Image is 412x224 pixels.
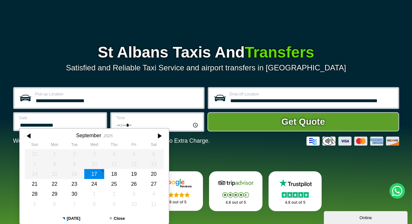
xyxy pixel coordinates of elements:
[64,159,84,169] div: 09 September 2025
[136,138,210,144] span: The Car at No Extra Charge.
[35,92,199,96] label: Pick-up Location
[222,192,249,198] img: Stars
[124,189,144,199] div: 03 October 2025
[216,178,255,188] img: Tripadvisor
[104,189,124,199] div: 02 October 2025
[44,169,64,179] div: 15 September 2025
[25,159,45,169] div: 07 September 2025
[207,112,399,131] button: Get Quote
[245,44,314,61] span: Transfers
[282,192,309,198] img: Stars
[84,142,104,149] th: Wednesday
[25,169,45,179] div: 14 September 2025
[104,169,124,179] div: 18 September 2025
[104,179,124,189] div: 25 September 2025
[84,149,104,159] div: 03 September 2025
[150,171,203,211] a: Google Stars 4.8 out of 5
[124,149,144,159] div: 05 September 2025
[64,179,84,189] div: 23 September 2025
[44,199,64,209] div: 06 October 2025
[144,199,164,209] div: 11 October 2025
[104,142,124,149] th: Thursday
[84,199,104,209] div: 08 October 2025
[124,179,144,189] div: 26 September 2025
[144,142,164,149] th: Saturday
[144,149,164,159] div: 06 September 2025
[116,116,199,120] label: Time
[124,159,144,169] div: 12 September 2025
[76,132,101,139] div: September
[216,199,255,207] p: 4.8 out of 5
[13,63,399,72] p: Satisfied and Reliable Taxi Service and airport transfers in [GEOGRAPHIC_DATA]
[84,189,104,199] div: 01 October 2025
[144,179,164,189] div: 27 September 2025
[84,169,104,179] div: 17 September 2025
[144,189,164,199] div: 04 October 2025
[104,149,124,159] div: 04 September 2025
[84,179,104,189] div: 24 September 2025
[84,159,104,169] div: 10 September 2025
[144,169,164,179] div: 20 September 2025
[44,142,64,149] th: Monday
[157,198,196,206] p: 4.8 out of 5
[44,179,64,189] div: 22 September 2025
[94,213,140,224] button: Close
[44,189,64,199] div: 29 September 2025
[157,178,196,188] img: Google
[124,142,144,149] th: Friday
[25,142,45,149] th: Sunday
[25,199,45,209] div: 05 October 2025
[64,149,84,159] div: 02 September 2025
[44,149,64,159] div: 01 September 2025
[103,133,112,138] div: 2025
[276,178,315,188] img: Trustpilot
[144,159,164,169] div: 13 September 2025
[307,137,399,146] img: Credit And Debit Cards
[124,169,144,179] div: 19 September 2025
[124,199,144,209] div: 10 October 2025
[163,192,190,197] img: Stars
[25,179,45,189] div: 21 September 2025
[64,199,84,209] div: 07 October 2025
[276,199,315,207] p: 4.8 out of 5
[104,159,124,169] div: 11 September 2025
[25,189,45,199] div: 28 September 2025
[209,171,262,211] a: Tripadvisor Stars 4.8 out of 5
[324,210,409,224] iframe: chat widget
[13,45,399,60] h1: St Albans Taxis And
[64,189,84,199] div: 30 September 2025
[64,142,84,149] th: Tuesday
[44,159,64,169] div: 08 September 2025
[104,199,124,209] div: 09 October 2025
[48,213,94,224] button: [DATE]
[269,171,322,211] a: Trustpilot Stars 4.8 out of 5
[19,116,102,120] label: Date
[13,138,210,144] p: We Now Accept Card & Contactless Payment In
[230,92,394,96] label: Drop-off Location
[25,149,45,159] div: 31 August 2025
[64,169,84,179] div: 16 September 2025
